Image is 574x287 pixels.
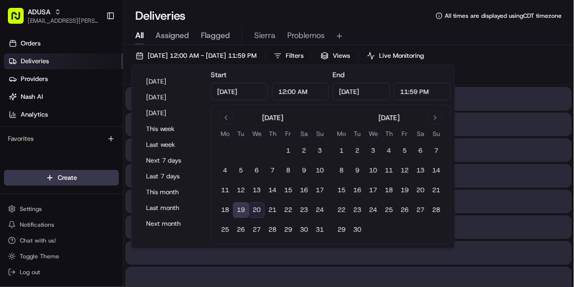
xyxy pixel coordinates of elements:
button: Log out [4,265,119,279]
th: Sunday [428,128,444,139]
button: 19 [397,182,413,198]
span: Create [58,173,77,182]
a: Orders [4,36,123,51]
div: Favorites [4,131,119,147]
input: Time [272,82,329,100]
span: API Documentation [93,143,158,153]
button: 1 [280,143,296,159]
th: Monday [334,128,349,139]
span: Filters [286,51,304,60]
button: 30 [349,222,365,238]
button: 26 [397,202,413,218]
span: Chat with us! [20,237,56,245]
th: Tuesday [233,128,249,139]
label: End [333,70,344,79]
button: 8 [334,163,349,178]
button: 3 [365,143,381,159]
th: Tuesday [349,128,365,139]
button: ADUSA [28,7,50,17]
button: 21 [428,182,444,198]
th: Thursday [265,128,280,139]
span: Settings [20,205,42,213]
button: 11 [217,182,233,198]
span: Orders [21,39,40,48]
label: Start [211,70,227,79]
button: 19 [233,202,249,218]
th: Friday [397,128,413,139]
span: Log out [20,268,40,276]
button: 3 [312,143,328,159]
span: Notifications [20,221,54,229]
button: 2 [349,143,365,159]
button: Next 7 days [142,154,201,167]
button: Go to next month [428,111,442,124]
button: 7 [265,163,280,178]
button: 17 [312,182,328,198]
input: Clear [26,63,163,74]
button: 25 [217,222,233,238]
span: Sierra [254,30,275,41]
h1: Deliveries [135,8,186,24]
button: 14 [428,163,444,178]
button: 2 [296,143,312,159]
button: 21 [265,202,280,218]
input: Date [333,82,390,100]
button: 6 [249,163,265,178]
span: Analytics [21,110,48,119]
button: 31 [312,222,328,238]
th: Saturday [413,128,428,139]
input: Date [211,82,268,100]
th: Friday [280,128,296,139]
button: Settings [4,202,119,216]
button: 15 [334,182,349,198]
button: 29 [280,222,296,238]
button: Notifications [4,218,119,232]
button: ADUSA[EMAIL_ADDRESS][PERSON_NAME][DOMAIN_NAME] [4,4,102,28]
button: 24 [365,202,381,218]
th: Thursday [381,128,397,139]
button: [DATE] [142,75,201,88]
span: Problemos [287,30,325,41]
button: 12 [233,182,249,198]
a: 💻API Documentation [79,139,162,157]
div: 💻 [83,144,91,152]
button: 28 [265,222,280,238]
button: 7 [428,143,444,159]
button: 14 [265,182,280,198]
button: Chat with us! [4,234,119,247]
button: 12 [397,163,413,178]
button: 29 [334,222,349,238]
button: 18 [217,202,233,218]
button: [DATE] [142,106,201,120]
span: [DATE] 12:00 AM - [DATE] 11:59 PM [148,51,257,60]
span: Providers [21,75,48,83]
button: Next month [142,217,201,231]
button: 5 [233,163,249,178]
th: Wednesday [365,128,381,139]
span: Assigned [155,30,189,41]
button: Filters [269,49,308,63]
button: 6 [413,143,428,159]
span: Nash AI [21,92,43,101]
button: 20 [249,202,265,218]
th: Sunday [312,128,328,139]
div: We're available if you need us! [34,104,125,112]
button: 23 [296,202,312,218]
span: Views [333,51,350,60]
a: Providers [4,71,123,87]
button: 22 [280,202,296,218]
button: Go to previous month [219,111,233,124]
button: 23 [349,202,365,218]
button: 24 [312,202,328,218]
button: 13 [413,163,428,178]
button: 1 [334,143,349,159]
button: 28 [428,202,444,218]
button: 17 [365,182,381,198]
div: [DATE] [262,113,283,123]
button: 18 [381,182,397,198]
a: Deliveries [4,53,123,69]
img: Nash [10,9,30,29]
div: 📗 [10,144,18,152]
button: [EMAIL_ADDRESS][PERSON_NAME][DOMAIN_NAME] [28,17,98,25]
